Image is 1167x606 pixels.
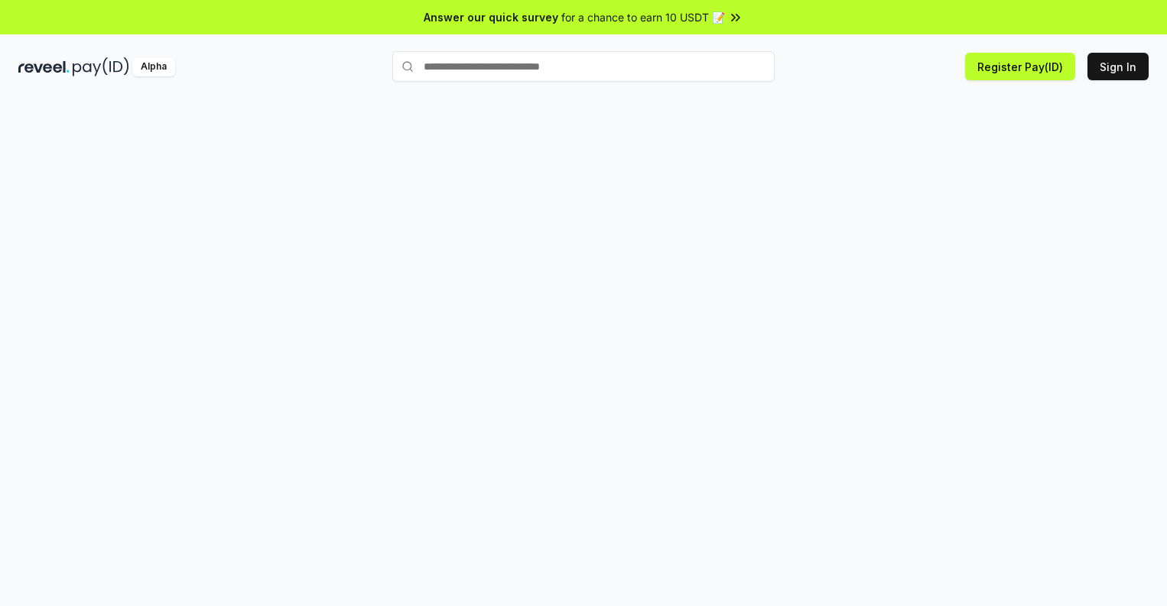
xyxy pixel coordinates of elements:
[965,53,1075,80] button: Register Pay(ID)
[424,9,558,25] span: Answer our quick survey
[73,57,129,76] img: pay_id
[132,57,175,76] div: Alpha
[1087,53,1149,80] button: Sign In
[18,57,70,76] img: reveel_dark
[561,9,725,25] span: for a chance to earn 10 USDT 📝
